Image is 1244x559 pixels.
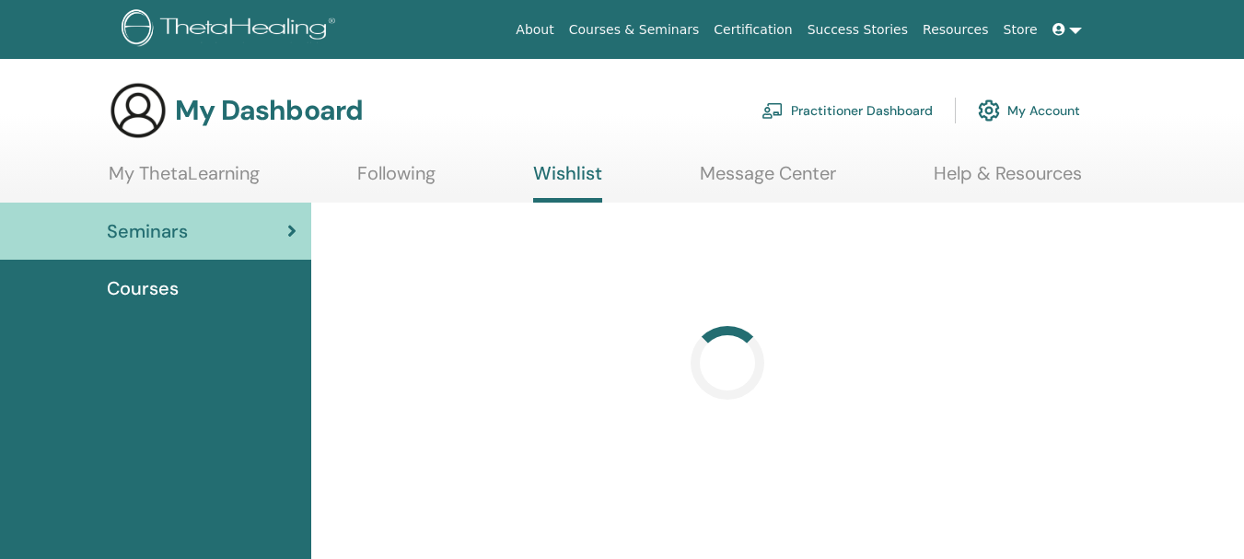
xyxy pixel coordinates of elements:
img: generic-user-icon.jpg [109,81,168,140]
a: Success Stories [800,13,915,47]
img: cog.svg [978,95,1000,126]
a: Practitioner Dashboard [762,90,933,131]
a: Certification [706,13,799,47]
img: chalkboard-teacher.svg [762,102,784,119]
a: My ThetaLearning [109,162,260,198]
a: About [508,13,561,47]
a: Message Center [700,162,836,198]
span: Courses [107,274,179,302]
a: My Account [978,90,1080,131]
h3: My Dashboard [175,94,363,127]
a: Resources [915,13,996,47]
a: Courses & Seminars [562,13,707,47]
span: Seminars [107,217,188,245]
img: logo.png [122,9,342,51]
a: Following [357,162,436,198]
a: Help & Resources [934,162,1082,198]
a: Store [996,13,1045,47]
a: Wishlist [533,162,602,203]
